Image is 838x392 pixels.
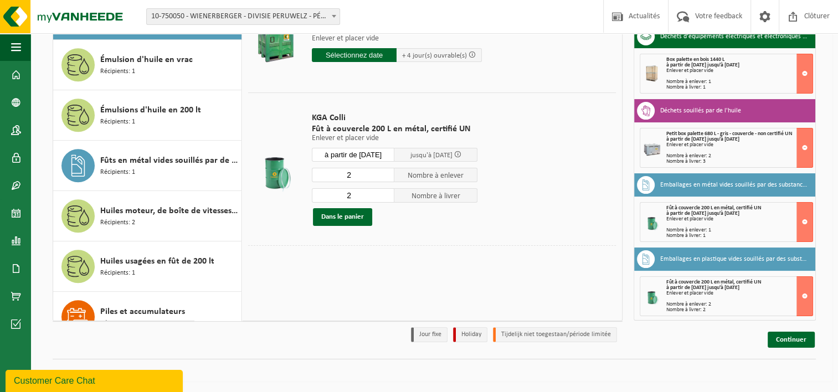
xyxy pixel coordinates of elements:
[660,102,741,120] h3: Déchets souillés par de l'huile
[53,90,242,141] button: Émulsions d'huile en 200 lt Récipients: 1
[666,62,739,68] strong: à partir de [DATE] jusqu'à [DATE]
[312,112,477,123] span: KGA Colli
[312,135,477,142] p: Enlever et placer vide
[666,302,813,307] div: Nombre à enlever: 2
[666,291,813,296] div: Enlever et placer vide
[666,85,813,90] div: Nombre à livrer: 1
[312,48,397,62] input: Sélectionnez date
[666,216,813,222] div: Enlever et placer vide
[666,131,793,137] span: Petit box palette 680 L - gris - couvercle - non certifié UN
[394,168,477,182] span: Nombre à enlever
[410,152,453,159] span: jusqu'à [DATE]
[666,68,813,74] div: Enlever et placer vide
[666,228,813,233] div: Nombre à enlever: 1
[666,79,813,85] div: Nombre à enlever: 1
[100,117,135,127] span: Récipients: 1
[146,8,340,25] span: 10-750050 - WIENERBERGER - DIVISIE PERUWELZ - PÉRUWELZ
[768,332,815,348] a: Continuer
[312,123,477,135] span: Fût à couvercle 200 L en métal, certifié UN
[666,285,739,291] strong: à partir de [DATE] jusqu'à [DATE]
[53,292,242,342] button: Piles et accumulateurs Récipients: 1
[100,268,135,278] span: Récipients: 1
[100,204,239,218] span: Huiles moteur, de boîte de vitesses et de lubrification non chlorées à base minérale en vrac
[53,241,242,292] button: Huiles usagées en fût de 200 lt Récipients: 1
[666,279,762,285] span: Fût à couvercle 200 L en métal, certifié UN
[100,218,135,228] span: Récipients: 2
[312,35,482,43] p: Enlever et placer vide
[6,368,185,392] iframe: chat widget
[493,327,617,342] li: Tijdelijk niet toegestaan/période limitée
[313,208,372,226] button: Dans le panier
[100,255,214,268] span: Huiles usagées en fût de 200 lt
[666,56,724,63] span: Box palette en bois 1440 L
[453,327,487,342] li: Holiday
[660,28,808,45] h3: Déchets d'équipements électriques et électroniques - Sans tubes cathodiques
[666,210,739,216] strong: à partir de [DATE] jusqu'à [DATE]
[100,53,193,66] span: Émulsion d'huile en vrac
[100,305,185,318] span: Piles et accumulateurs
[53,191,242,241] button: Huiles moteur, de boîte de vitesses et de lubrification non chlorées à base minérale en vrac Réci...
[53,141,242,191] button: Fûts en métal vides souillés par de l'huile Récipients: 1
[100,104,201,117] span: Émulsions d'huile en 200 lt
[666,142,813,148] div: Enlever et placer vide
[666,205,762,211] span: Fût à couvercle 200 L en métal, certifié UN
[100,167,135,178] span: Récipients: 1
[100,318,135,329] span: Récipients: 1
[100,154,239,167] span: Fûts en métal vides souillés par de l'huile
[660,250,808,268] h3: Emballages en plastique vides souillés par des substances dangereuses
[666,136,739,142] strong: à partir de [DATE] jusqu'à [DATE]
[666,307,813,313] div: Nombre à livrer: 2
[394,188,477,203] span: Nombre à livrer
[312,148,395,162] input: Sélectionnez date
[666,153,813,159] div: Nombre à enlever: 2
[100,66,135,77] span: Récipients: 1
[660,176,808,194] h3: Emballages en métal vides souillés par des substances dangereuses
[147,9,340,24] span: 10-750050 - WIENERBERGER - DIVISIE PERUWELZ - PÉRUWELZ
[411,327,448,342] li: Jour fixe
[666,233,813,239] div: Nombre à livrer: 1
[53,40,242,90] button: Émulsion d'huile en vrac Récipients: 1
[402,52,467,59] span: + 4 jour(s) ouvrable(s)
[666,159,813,164] div: Nombre à livrer: 3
